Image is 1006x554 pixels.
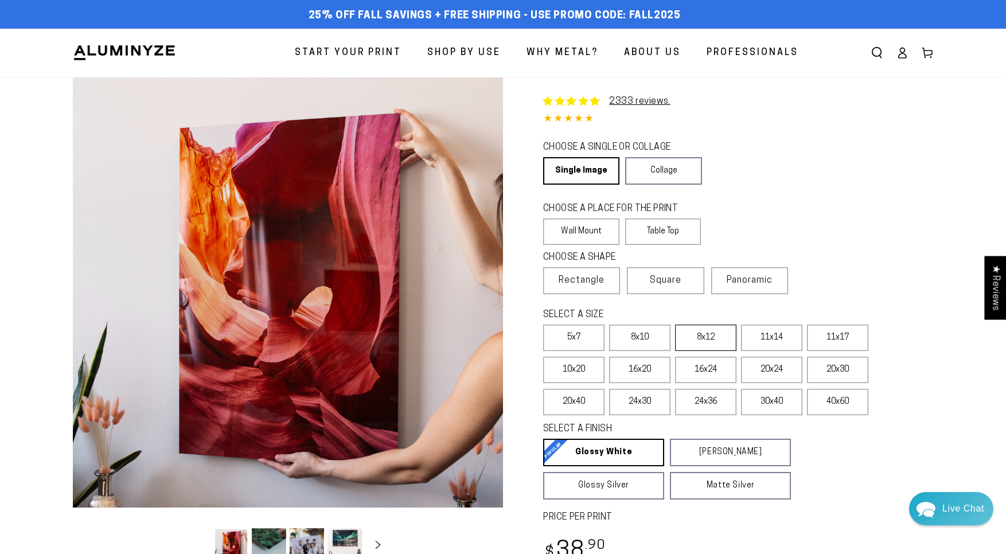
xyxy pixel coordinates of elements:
label: 16x20 [609,357,670,383]
a: Start Your Print [286,38,410,68]
span: Panoramic [727,276,773,285]
legend: CHOOSE A SHAPE [543,251,692,264]
legend: SELECT A SIZE [543,309,773,322]
sup: .90 [585,539,606,552]
label: 24x36 [675,389,736,415]
legend: CHOOSE A PLACE FOR THE PRINT [543,202,691,216]
div: 4.85 out of 5.0 stars [543,111,933,128]
label: 30x40 [741,389,802,415]
a: 2333 reviews. [609,97,670,106]
label: 8x12 [675,325,736,351]
label: PRICE PER PRINT [543,511,933,524]
a: Glossy Silver [543,472,664,500]
a: Single Image [543,157,619,185]
label: Table Top [625,219,701,245]
span: Professionals [707,45,798,61]
label: 24x30 [609,389,670,415]
a: Shop By Use [419,38,509,68]
div: Chat widget toggle [909,492,993,525]
span: Start Your Print [295,45,401,61]
span: About Us [624,45,681,61]
label: 20x40 [543,389,605,415]
label: 20x24 [741,357,802,383]
summary: Search our site [864,40,890,65]
a: Professionals [698,38,807,68]
span: Shop By Use [427,45,501,61]
label: 10x20 [543,357,605,383]
div: Click to open Judge.me floating reviews tab [984,256,1006,319]
label: 40x60 [807,389,868,415]
span: Rectangle [559,274,605,287]
span: 25% off FALL Savings + Free Shipping - Use Promo Code: FALL2025 [309,10,681,22]
legend: SELECT A FINISH [543,423,763,436]
a: Matte Silver [670,472,791,500]
img: Aluminyze [73,44,176,61]
label: 20x30 [807,357,868,383]
span: Why Metal? [527,45,598,61]
span: Square [650,274,681,287]
a: Collage [625,157,701,185]
label: 11x14 [741,325,802,351]
a: Glossy White [543,439,664,466]
label: 16x24 [675,357,736,383]
a: Why Metal? [518,38,607,68]
label: 5x7 [543,325,605,351]
label: Wall Mount [543,219,619,245]
div: Contact Us Directly [942,492,984,525]
label: 8x10 [609,325,670,351]
label: 11x17 [807,325,868,351]
a: About Us [615,38,689,68]
a: [PERSON_NAME] [670,439,791,466]
legend: CHOOSE A SINGLE OR COLLAGE [543,141,691,154]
